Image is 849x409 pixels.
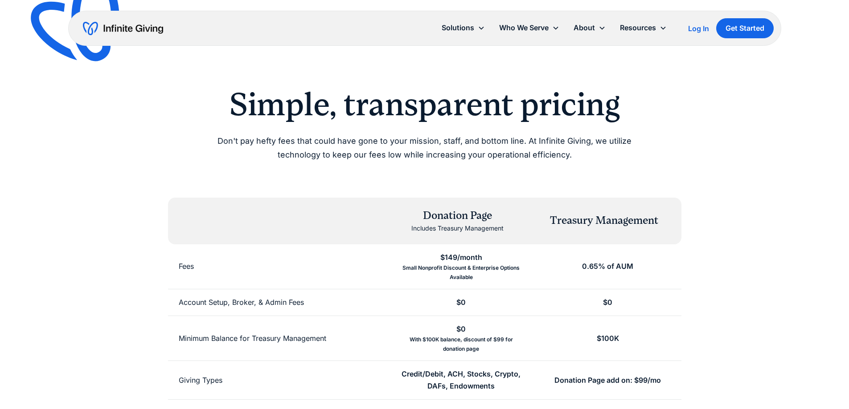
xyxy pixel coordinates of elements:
div: Resources [613,18,674,37]
div: With $100K balance, discount of $99 for donation page [398,335,524,353]
a: home [83,21,163,36]
div: $100K [597,332,619,344]
h2: Simple, transparent pricing [197,85,653,124]
div: About [566,18,613,37]
a: Log In [688,23,709,34]
div: Includes Treasury Management [411,223,504,234]
div: Small Nonprofit Discount & Enterprise Options Available [398,263,524,282]
div: Who We Serve [492,18,566,37]
div: 0.65% of AUM [582,260,633,272]
div: Giving Types [179,374,222,386]
a: Get Started [716,18,774,38]
div: Resources [620,22,656,34]
div: $149/month [440,251,482,263]
div: $0 [456,323,466,335]
div: Donation Page [411,208,504,223]
div: Solutions [435,18,492,37]
div: Who We Serve [499,22,549,34]
div: Fees [179,260,194,272]
div: About [574,22,595,34]
div: $0 [603,296,612,308]
div: Credit/Debit, ACH, Stocks, Crypto, DAFs, Endowments [398,368,524,392]
div: Treasury Management [550,213,658,228]
div: Minimum Balance for Treasury Management [179,332,326,344]
div: Donation Page add on: $99/mo [554,374,661,386]
div: Solutions [442,22,474,34]
div: Account Setup, Broker, & Admin Fees [179,296,304,308]
p: Don't pay hefty fees that could have gone to your mission, staff, and bottom line. At Infinite Gi... [197,134,653,162]
div: $0 [456,296,466,308]
div: Log In [688,25,709,32]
